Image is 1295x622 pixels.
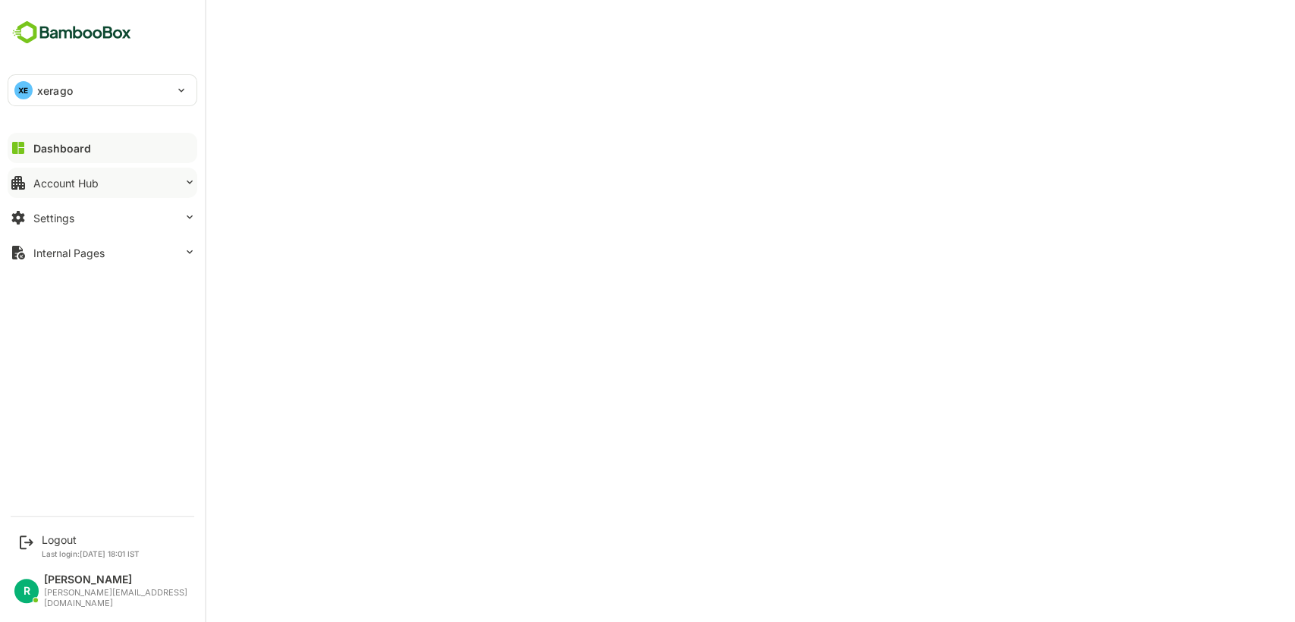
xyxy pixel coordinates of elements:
[37,83,73,99] p: xerago
[33,212,74,225] div: Settings
[44,588,190,608] div: [PERSON_NAME][EMAIL_ADDRESS][DOMAIN_NAME]
[14,579,39,603] div: R
[8,75,196,105] div: XExerago
[42,549,140,558] p: Last login: [DATE] 18:01 IST
[14,81,33,99] div: XE
[8,203,197,233] button: Settings
[8,168,197,198] button: Account Hub
[33,247,105,259] div: Internal Pages
[8,18,136,47] img: BambooboxFullLogoMark.5f36c76dfaba33ec1ec1367b70bb1252.svg
[8,133,197,163] button: Dashboard
[33,177,99,190] div: Account Hub
[8,237,197,268] button: Internal Pages
[44,573,190,586] div: [PERSON_NAME]
[33,142,91,155] div: Dashboard
[42,533,140,546] div: Logout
